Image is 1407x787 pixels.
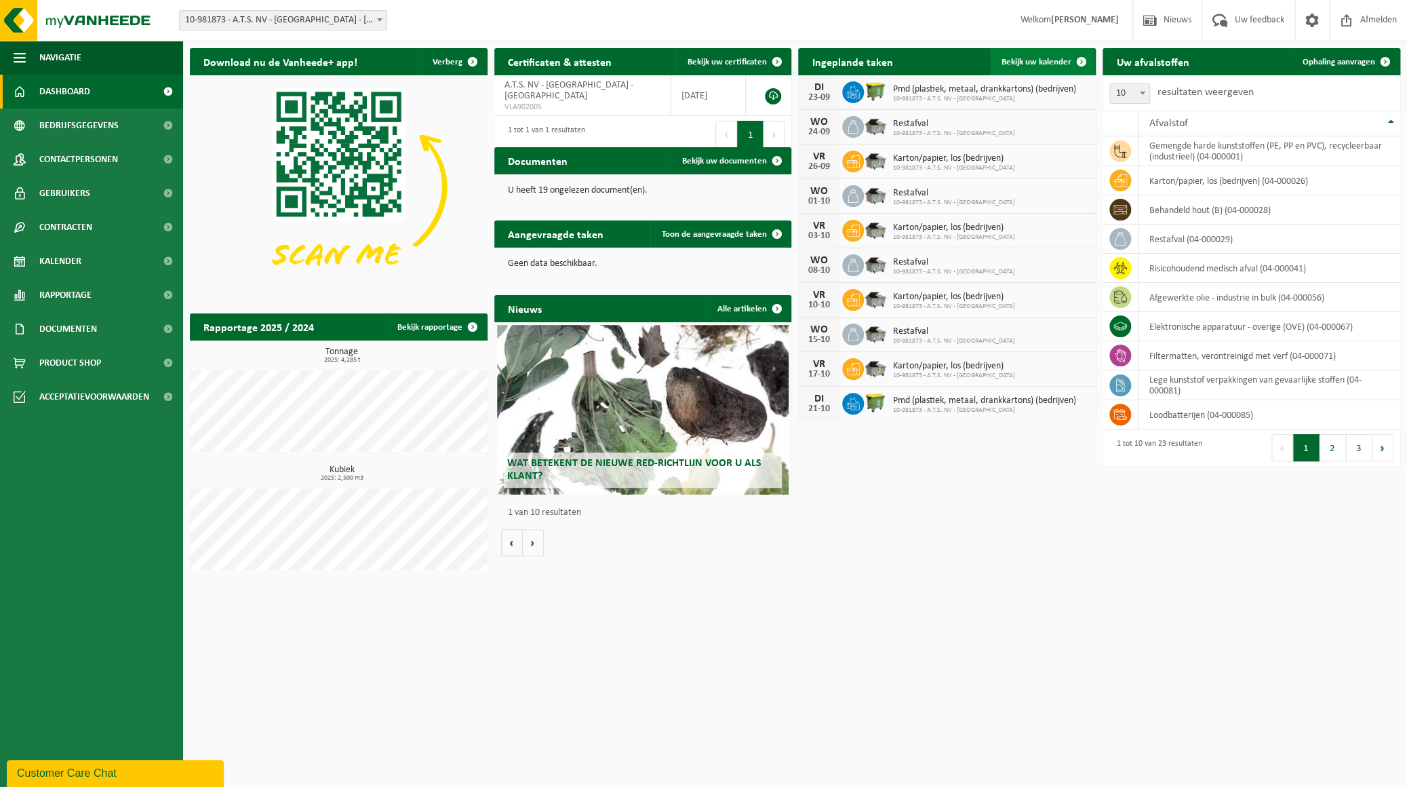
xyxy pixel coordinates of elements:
[433,58,462,66] span: Verberg
[508,508,785,518] p: 1 van 10 resultaten
[805,266,832,275] div: 08-10
[1149,118,1187,129] span: Afvalstof
[892,361,1014,372] span: Karton/papier, los (bedrijven)
[805,186,832,197] div: WO
[1293,434,1320,461] button: 1
[706,295,790,322] a: Alle artikelen
[661,230,766,239] span: Toon de aangevraagde taken
[798,48,906,75] h2: Ingeplande taken
[1109,433,1202,463] div: 1 tot 10 van 23 resultaten
[892,95,1075,103] span: 10-981873 - A.T.S. NV - [GEOGRAPHIC_DATA]
[892,326,1014,337] span: Restafval
[39,244,81,278] span: Kalender
[864,322,887,345] img: WB-5000-GAL-GY-01
[805,128,832,137] div: 24-09
[39,312,97,346] span: Documenten
[1138,136,1400,166] td: gemengde harde kunststoffen (PE, PP en PVC), recycleerbaar (industrieel) (04-000001)
[990,48,1094,75] a: Bekijk uw kalender
[494,295,555,322] h2: Nieuws
[671,147,790,174] a: Bekijk uw documenten
[190,75,488,299] img: Download de VHEPlus App
[671,75,746,116] td: [DATE]
[892,84,1075,95] span: Pmd (plastiek, metaal, drankkartons) (bedrijven)
[39,75,90,109] span: Dashboard
[681,157,766,166] span: Bekijk uw documenten
[504,80,633,101] span: A.T.S. NV - [GEOGRAPHIC_DATA] - [GEOGRAPHIC_DATA]
[864,287,887,310] img: WB-5000-GAL-GY-01
[650,220,790,248] a: Toon de aangevraagde taken
[764,121,785,148] button: Next
[805,151,832,162] div: VR
[805,117,832,128] div: WO
[892,268,1014,276] span: 10-981873 - A.T.S. NV - [GEOGRAPHIC_DATA]
[494,220,617,247] h2: Aangevraagde taken
[892,292,1014,303] span: Karton/papier, los (bedrijven)
[422,48,486,75] button: Verberg
[504,102,660,113] span: VLA902005
[501,119,585,149] div: 1 tot 1 van 1 resultaten
[805,93,832,102] div: 23-09
[197,347,488,364] h3: Tonnage
[805,370,832,379] div: 17-10
[892,257,1014,268] span: Restafval
[892,406,1075,415] span: 10-981873 - A.T.S. NV - [GEOGRAPHIC_DATA]
[892,303,1014,311] span: 10-981873 - A.T.S. NV - [GEOGRAPHIC_DATA]
[805,301,832,310] div: 10-10
[892,337,1014,345] span: 10-981873 - A.T.S. NV - [GEOGRAPHIC_DATA]
[1001,58,1071,66] span: Bekijk uw kalender
[179,10,387,31] span: 10-981873 - A.T.S. NV - LANGERBRUGGE - GENT
[39,346,101,380] span: Product Shop
[1109,83,1150,104] span: 10
[1138,341,1400,370] td: filtermatten, verontreinigd met verf (04-000071)
[805,162,832,172] div: 26-09
[39,109,119,142] span: Bedrijfsgegevens
[892,188,1014,199] span: Restafval
[676,48,790,75] a: Bekijk uw certificaten
[197,465,488,482] h3: Kubiek
[864,114,887,137] img: WB-5000-GAL-GY-01
[864,252,887,275] img: WB-5000-GAL-GY-01
[1271,434,1293,461] button: Previous
[805,394,832,404] div: DI
[190,48,371,75] h2: Download nu de Vanheede+ app!
[1138,370,1400,400] td: lege kunststof verpakkingen van gevaarlijke stoffen (04-000081)
[805,231,832,241] div: 03-10
[892,372,1014,380] span: 10-981873 - A.T.S. NV - [GEOGRAPHIC_DATA]
[39,210,92,244] span: Contracten
[1051,15,1119,25] strong: [PERSON_NAME]
[864,391,887,414] img: WB-1100-HPE-GN-50
[1372,434,1393,461] button: Next
[190,313,328,340] h2: Rapportage 2025 / 2024
[687,58,766,66] span: Bekijk uw certificaten
[864,79,887,102] img: WB-1100-HPE-GN-50
[1138,195,1400,225] td: behandeld hout (B) (04-000028)
[892,199,1014,207] span: 10-981873 - A.T.S. NV - [GEOGRAPHIC_DATA]
[805,324,832,335] div: WO
[39,380,149,414] span: Acceptatievoorwaarden
[715,121,737,148] button: Previous
[864,218,887,241] img: WB-5000-GAL-GY-01
[805,335,832,345] div: 15-10
[1292,48,1399,75] a: Ophaling aanvragen
[508,259,778,269] p: Geen data beschikbaar.
[1138,283,1400,312] td: afgewerkte olie - industrie in bulk (04-000056)
[864,183,887,206] img: WB-5000-GAL-GY-01
[1303,58,1375,66] span: Ophaling aanvragen
[805,220,832,231] div: VR
[892,223,1014,233] span: Karton/papier, los (bedrijven)
[7,757,226,787] iframe: chat widget
[180,11,387,30] span: 10-981873 - A.T.S. NV - LANGERBRUGGE - GENT
[197,475,488,482] span: 2025: 2,500 m3
[1138,400,1400,429] td: loodbatterijen (04-000085)
[805,404,832,414] div: 21-10
[497,325,789,495] a: Wat betekent de nieuwe RED-richtlijn voor u als klant?
[892,396,1075,406] span: Pmd (plastiek, metaal, drankkartons) (bedrijven)
[501,529,523,556] button: Vorige
[523,529,544,556] button: Volgende
[737,121,764,148] button: 1
[39,278,92,312] span: Rapportage
[805,82,832,93] div: DI
[892,153,1014,164] span: Karton/papier, los (bedrijven)
[494,147,581,174] h2: Documenten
